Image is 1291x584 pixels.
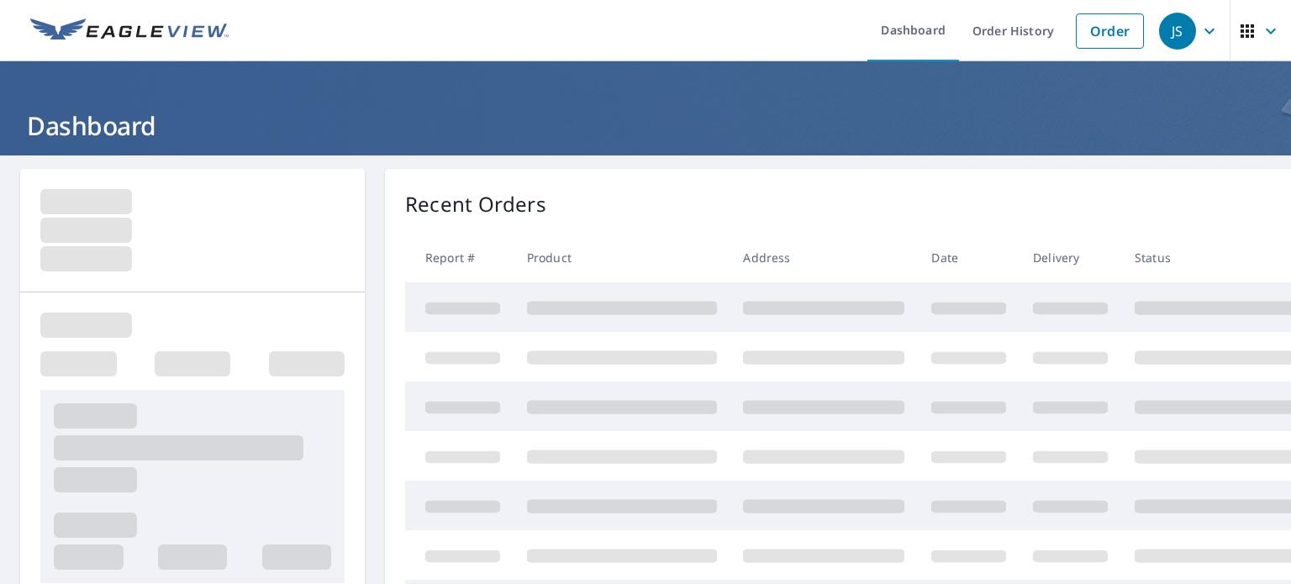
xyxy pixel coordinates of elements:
[1020,233,1121,282] th: Delivery
[30,18,229,44] img: EV Logo
[730,233,918,282] th: Address
[405,233,514,282] th: Report #
[1076,13,1144,49] a: Order
[514,233,730,282] th: Product
[405,189,546,219] p: Recent Orders
[918,233,1020,282] th: Date
[1159,13,1196,50] div: JS
[20,108,1271,143] h1: Dashboard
